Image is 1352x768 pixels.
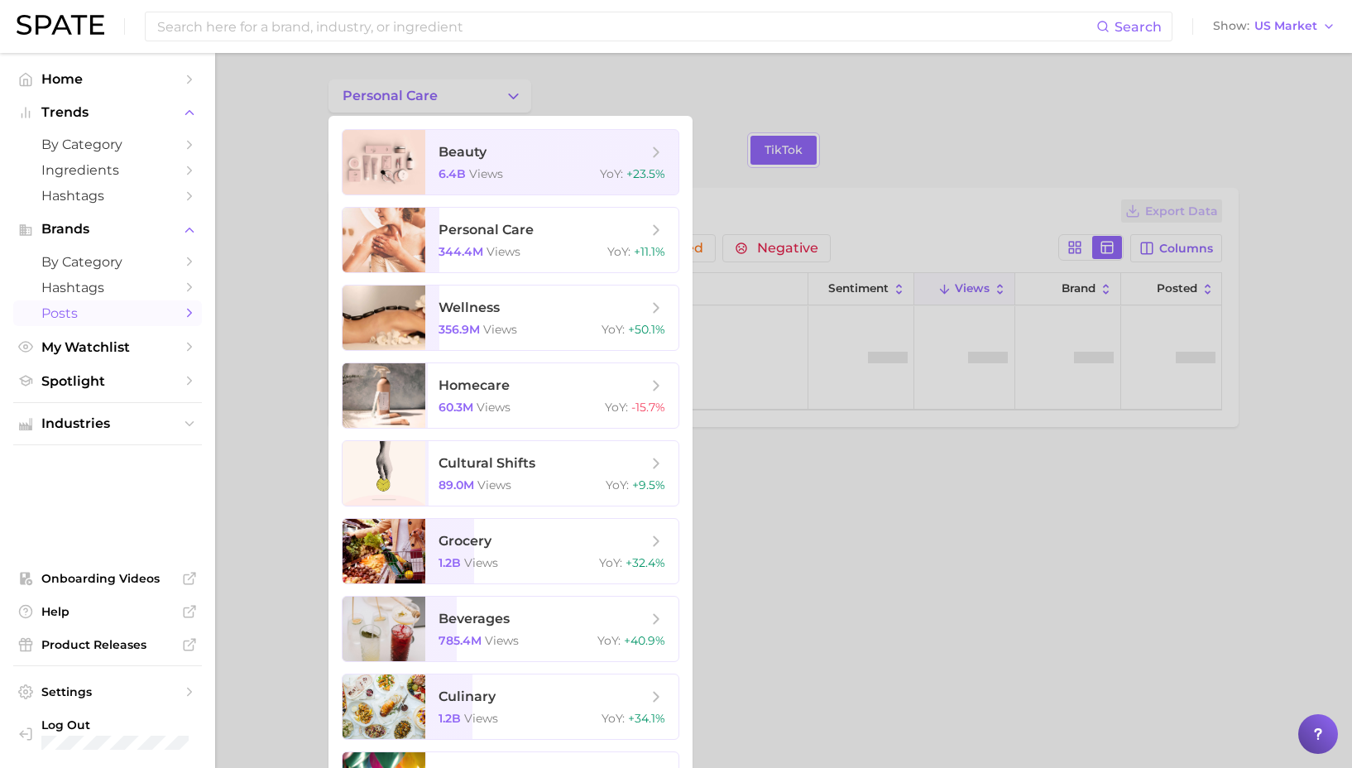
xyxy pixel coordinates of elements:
[41,105,174,120] span: Trends
[13,66,202,92] a: Home
[487,244,520,259] span: views
[41,305,174,321] span: Posts
[1254,22,1317,31] span: US Market
[13,300,202,326] a: Posts
[13,411,202,436] button: Industries
[634,244,665,259] span: +11.1%
[41,137,174,152] span: by Category
[13,100,202,125] button: Trends
[464,555,498,570] span: views
[439,300,500,315] span: wellness
[632,478,665,492] span: +9.5%
[628,711,665,726] span: +34.1%
[13,217,202,242] button: Brands
[464,711,498,726] span: views
[599,555,622,570] span: YoY :
[41,280,174,295] span: Hashtags
[41,188,174,204] span: Hashtags
[439,689,496,704] span: culinary
[13,566,202,591] a: Onboarding Videos
[439,400,473,415] span: 60.3m
[469,166,503,181] span: views
[17,15,104,35] img: SPATE
[41,416,174,431] span: Industries
[439,377,510,393] span: homecare
[477,478,511,492] span: views
[1209,16,1340,37] button: ShowUS Market
[41,684,174,699] span: Settings
[439,611,510,626] span: beverages
[41,254,174,270] span: by Category
[13,679,202,704] a: Settings
[41,339,174,355] span: My Watchlist
[607,244,630,259] span: YoY :
[41,222,174,237] span: Brands
[13,599,202,624] a: Help
[439,244,483,259] span: 344.4m
[13,132,202,157] a: by Category
[439,166,466,181] span: 6.4b
[631,400,665,415] span: -15.7%
[41,604,174,619] span: Help
[1115,19,1162,35] span: Search
[439,478,474,492] span: 89.0m
[41,373,174,389] span: Spotlight
[439,455,535,471] span: cultural shifts
[439,555,461,570] span: 1.2b
[13,334,202,360] a: My Watchlist
[41,71,174,87] span: Home
[13,275,202,300] a: Hashtags
[485,633,519,648] span: views
[1213,22,1249,31] span: Show
[626,166,665,181] span: +23.5%
[439,222,534,238] span: personal care
[439,322,480,337] span: 356.9m
[597,633,621,648] span: YoY :
[477,400,511,415] span: views
[439,533,491,549] span: grocery
[156,12,1096,41] input: Search here for a brand, industry, or ingredient
[13,249,202,275] a: by Category
[41,718,210,732] span: Log Out
[602,711,625,726] span: YoY :
[439,633,482,648] span: 785.4m
[602,322,625,337] span: YoY :
[13,713,202,755] a: Log out. Currently logged in with e-mail kerianne.adler@unilever.com.
[606,478,629,492] span: YoY :
[483,322,517,337] span: views
[600,166,623,181] span: YoY :
[626,555,665,570] span: +32.4%
[624,633,665,648] span: +40.9%
[13,632,202,657] a: Product Releases
[13,183,202,209] a: Hashtags
[13,157,202,183] a: Ingredients
[628,322,665,337] span: +50.1%
[13,368,202,394] a: Spotlight
[41,571,174,586] span: Onboarding Videos
[439,711,461,726] span: 1.2b
[41,637,174,652] span: Product Releases
[439,144,487,160] span: beauty
[41,162,174,178] span: Ingredients
[605,400,628,415] span: YoY :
